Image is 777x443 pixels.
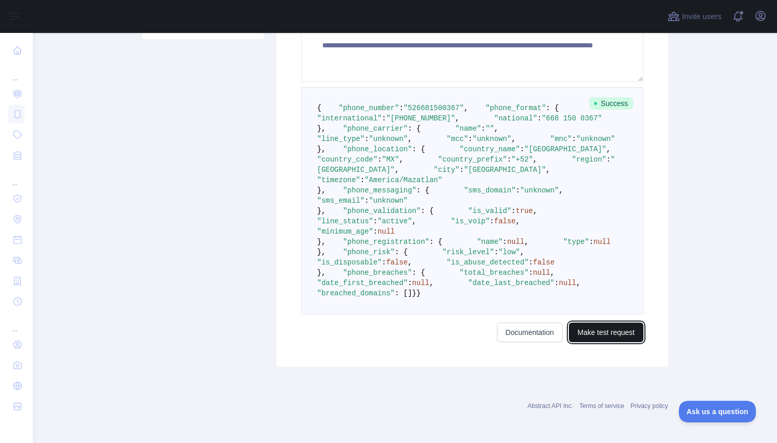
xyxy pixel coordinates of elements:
span: "phone_risk" [343,248,395,256]
span: : [399,104,403,112]
span: "country_prefix" [438,155,507,164]
span: }, [317,248,326,256]
a: Documentation [497,323,563,342]
span: , [408,258,412,267]
span: "date_last_breached" [468,279,554,287]
span: "line_status" [317,217,373,225]
span: , [455,114,459,122]
span: }, [317,238,326,246]
span: : [529,269,533,277]
span: "is_disposable" [317,258,382,267]
span: "unknown" [369,135,408,143]
span: null [594,238,611,246]
span: , [533,155,537,164]
span: null [507,238,525,246]
span: : [507,155,511,164]
span: : [373,217,377,225]
span: "phone_breaches" [343,269,412,277]
span: : [503,238,507,246]
span: null [533,269,550,277]
span: : [382,114,386,122]
span: "country_name" [459,145,520,153]
span: "active" [378,217,412,225]
span: : { [412,145,425,153]
span: "total_breaches" [459,269,528,277]
span: "phone_location" [343,145,412,153]
span: : { [412,269,425,277]
span: : [408,279,412,287]
span: , [399,155,403,164]
span: "low" [498,248,520,256]
span: "mnc" [550,135,572,143]
span: false [533,258,554,267]
div: ... [8,313,25,333]
span: "international" [317,114,382,122]
span: "phone_format" [486,104,546,112]
span: "region" [572,155,606,164]
span: "is_voip" [451,217,490,225]
span: , [516,217,520,225]
span: "668 150 0367" [542,114,602,122]
span: , [533,207,537,215]
span: "MX" [382,155,399,164]
span: : [529,258,533,267]
span: }, [317,269,326,277]
span: "" [486,125,494,133]
div: ... [8,167,25,187]
span: { [317,104,321,112]
span: "phone_messaging" [343,186,416,194]
span: "526681500367" [403,104,464,112]
span: "sms_domain" [464,186,516,194]
span: : [538,114,542,122]
span: : [360,176,364,184]
span: Success [589,97,633,110]
span: "minimum_age" [317,227,373,236]
span: "date_first_breached" [317,279,408,287]
a: Abstract API Inc. [528,402,573,410]
span: "unknown" [520,186,559,194]
span: "unknown" [576,135,615,143]
span: , [511,135,515,143]
span: "phone_carrier" [343,125,408,133]
span: , [395,166,399,174]
span: , [606,145,610,153]
span: "[GEOGRAPHIC_DATA]" [464,166,546,174]
span: , [550,269,554,277]
div: ... [8,62,25,82]
span: "breached_domains" [317,289,395,297]
span: : [516,186,520,194]
span: : [520,145,524,153]
span: : [468,135,472,143]
span: : [572,135,576,143]
button: Make test request [569,323,643,342]
span: , [408,135,412,143]
span: , [520,248,524,256]
span: : [494,248,498,256]
span: }, [317,145,326,153]
iframe: Toggle Customer Support [679,401,756,422]
span: : [511,207,515,215]
span: null [412,279,430,287]
span: , [546,166,550,174]
span: "unknown" [473,135,512,143]
span: , [412,217,416,225]
span: false [386,258,408,267]
span: : { [408,125,420,133]
span: true [516,207,533,215]
span: , [524,238,528,246]
span: "is_valid" [468,207,511,215]
span: "national" [494,114,537,122]
span: : [378,155,382,164]
span: : { [429,238,442,246]
span: "phone_registration" [343,238,429,246]
span: : [606,155,610,164]
span: : { [416,186,429,194]
span: "name" [477,238,503,246]
span: "sms_email" [317,197,364,205]
span: , [559,186,563,194]
span: , [429,279,433,287]
span: "unknown" [369,197,408,205]
a: Privacy policy [631,402,668,410]
span: null [378,227,395,236]
span: "mcc" [447,135,468,143]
